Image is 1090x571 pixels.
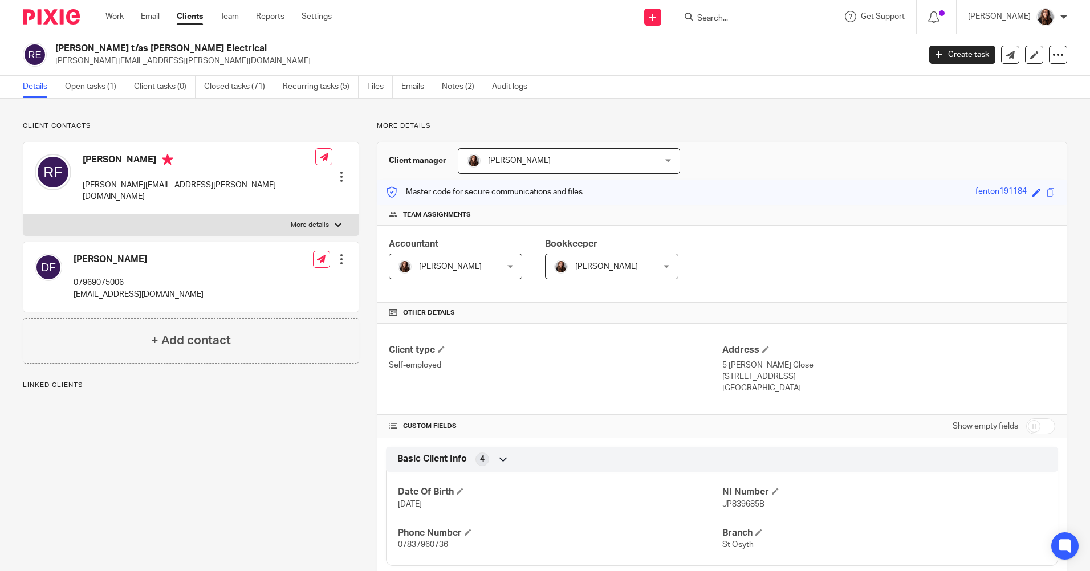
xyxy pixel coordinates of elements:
p: [PERSON_NAME][EMAIL_ADDRESS][PERSON_NAME][DOMAIN_NAME] [83,180,315,203]
a: Email [141,11,160,22]
a: Notes (2) [442,76,483,98]
h4: NI Number [722,486,1046,498]
p: More details [377,121,1067,130]
span: JP839685B [722,500,764,508]
img: IMG_0011.jpg [398,260,412,274]
h2: [PERSON_NAME] t/as [PERSON_NAME] Electrical [55,43,741,55]
p: More details [291,221,329,230]
p: [PERSON_NAME] [968,11,1031,22]
a: Open tasks (1) [65,76,125,98]
h4: Client type [389,344,722,356]
h4: Address [722,344,1055,356]
span: [PERSON_NAME] [488,157,551,165]
span: 4 [480,454,485,465]
img: svg%3E [23,43,47,67]
span: Get Support [861,13,905,21]
span: St Osyth [722,541,754,549]
span: Bookkeeper [545,239,597,248]
span: [DATE] [398,500,422,508]
a: Work [105,11,124,22]
a: Audit logs [492,76,536,98]
a: Files [367,76,393,98]
label: Show empty fields [953,421,1018,432]
span: [PERSON_NAME] [419,263,482,271]
span: Basic Client Info [397,453,467,465]
a: Reports [256,11,284,22]
img: IMG_0011.jpg [554,260,568,274]
h4: Branch [722,527,1046,539]
a: Settings [302,11,332,22]
span: Other details [403,308,455,317]
span: Accountant [389,239,438,248]
h3: Client manager [389,155,446,166]
div: fenton191184 [975,186,1027,199]
img: IMG_0011.jpg [467,154,481,168]
img: Pixie [23,9,80,25]
h4: Phone Number [398,527,722,539]
p: Master code for secure communications and files [386,186,583,198]
p: 07969075006 [74,277,204,288]
img: IMG_0011.jpg [1036,8,1055,26]
a: Clients [177,11,203,22]
p: [EMAIL_ADDRESS][DOMAIN_NAME] [74,289,204,300]
p: [STREET_ADDRESS] [722,371,1055,382]
a: Create task [929,46,995,64]
p: [GEOGRAPHIC_DATA] [722,382,1055,394]
p: Self-employed [389,360,722,371]
span: [PERSON_NAME] [575,263,638,271]
a: Closed tasks (71) [204,76,274,98]
p: 5 [PERSON_NAME] Close [722,360,1055,371]
h4: + Add contact [151,332,231,349]
span: 07837960736 [398,541,448,549]
p: [PERSON_NAME][EMAIL_ADDRESS][PERSON_NAME][DOMAIN_NAME] [55,55,912,67]
h4: [PERSON_NAME] [74,254,204,266]
img: svg%3E [35,254,62,281]
a: Emails [401,76,433,98]
a: Recurring tasks (5) [283,76,359,98]
span: Team assignments [403,210,471,219]
h4: [PERSON_NAME] [83,154,315,168]
a: Client tasks (0) [134,76,196,98]
p: Linked clients [23,381,359,390]
i: Primary [162,154,173,165]
input: Search [696,14,799,24]
a: Team [220,11,239,22]
h4: CUSTOM FIELDS [389,422,722,431]
img: svg%3E [35,154,71,190]
p: Client contacts [23,121,359,130]
h4: Date Of Birth [398,486,722,498]
a: Details [23,76,56,98]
